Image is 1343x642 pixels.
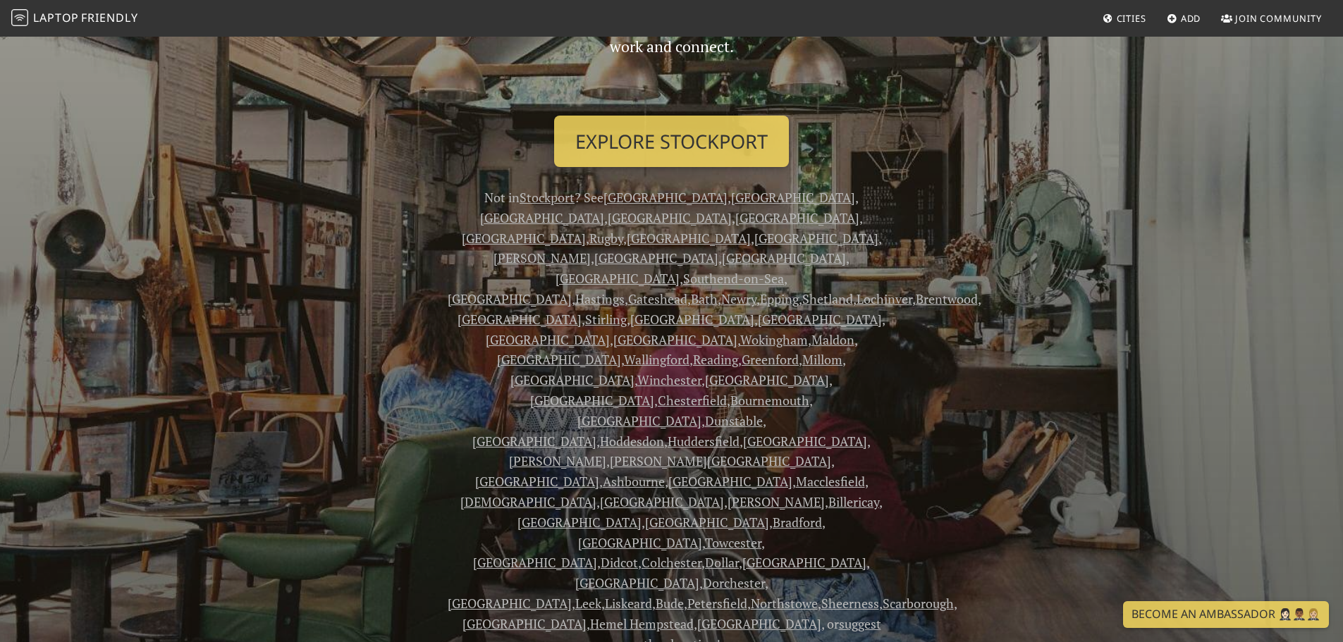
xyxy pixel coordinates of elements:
[1161,6,1207,31] a: Add
[760,290,799,307] a: Epping
[81,10,137,25] span: Friendly
[627,230,751,247] a: [GEOGRAPHIC_DATA]
[600,433,664,450] a: Hoddesdon
[590,615,694,632] a: Hemel Hempstead
[743,433,867,450] a: [GEOGRAPHIC_DATA]
[691,290,718,307] a: Bath
[448,290,572,307] a: [GEOGRAPHIC_DATA]
[811,331,854,348] a: Maldon
[697,615,821,632] a: [GEOGRAPHIC_DATA]
[556,270,680,287] a: [GEOGRAPHIC_DATA]
[630,311,754,328] a: [GEOGRAPHIC_DATA]
[642,554,701,571] a: Colchester
[728,493,825,510] a: [PERSON_NAME]
[575,595,601,612] a: Leek
[1235,12,1322,25] span: Join Community
[735,209,859,226] a: [GEOGRAPHIC_DATA]
[802,290,853,307] a: Shetland
[1117,12,1146,25] span: Cities
[603,189,728,206] a: [GEOGRAPHIC_DATA]
[585,311,627,328] a: Stirling
[458,311,582,328] a: [GEOGRAPHIC_DATA]
[754,230,878,247] a: [GEOGRAPHIC_DATA]
[742,351,799,368] a: Greenford
[721,290,756,307] a: Newry
[486,331,610,348] a: [GEOGRAPHIC_DATA]
[828,493,879,510] a: Billericay
[883,595,954,612] a: Scarborough
[703,574,765,591] a: Dorchester
[475,473,599,490] a: [GEOGRAPHIC_DATA]
[624,351,689,368] a: Wallingford
[751,595,818,612] a: Northstowe
[517,514,642,531] a: [GEOGRAPHIC_DATA]
[613,331,737,348] a: [GEOGRAPHIC_DATA]
[802,351,842,368] a: Millom
[520,189,575,206] a: Stockport
[610,452,831,469] a: [PERSON_NAME][GEOGRAPHIC_DATA]
[740,331,808,348] a: Wokingham
[628,290,687,307] a: Gateshead
[916,290,978,307] a: Brentwood
[687,595,747,612] a: Petersfield
[683,270,784,287] a: Southend-on-Sea
[1215,6,1327,31] a: Join Community
[462,615,587,632] a: [GEOGRAPHIC_DATA]
[705,412,763,429] a: Dunstable
[773,514,822,531] a: Bradford
[645,514,769,531] a: [GEOGRAPHIC_DATA]
[594,249,718,266] a: [GEOGRAPHIC_DATA]
[1097,6,1152,31] a: Cities
[510,371,634,388] a: [GEOGRAPHIC_DATA]
[722,249,846,266] a: [GEOGRAPHIC_DATA]
[705,554,739,571] a: Dollar
[693,351,738,368] a: Reading
[608,209,732,226] a: [GEOGRAPHIC_DATA]
[448,595,572,612] a: [GEOGRAPHIC_DATA]
[821,595,879,612] a: Sheerness
[742,554,866,571] a: [GEOGRAPHIC_DATA]
[448,11,896,104] p: From coffee shops to hotel lobbies, discover everyday places to work and connect.
[668,433,740,450] a: Huddersfield
[462,230,586,247] a: [GEOGRAPHIC_DATA]
[472,433,596,450] a: [GEOGRAPHIC_DATA]
[530,392,654,409] a: [GEOGRAPHIC_DATA]
[554,116,789,168] a: Explore Stockport
[460,493,596,510] a: [DEMOGRAPHIC_DATA]
[11,9,28,26] img: LaptopFriendly
[796,473,865,490] a: Macclesfield
[497,351,621,368] a: [GEOGRAPHIC_DATA]
[589,230,623,247] a: Rugby
[656,595,684,612] a: Bude
[731,189,855,206] a: [GEOGRAPHIC_DATA]
[480,209,604,226] a: [GEOGRAPHIC_DATA]
[473,554,597,571] a: [GEOGRAPHIC_DATA]
[603,473,665,490] a: Ashbourne
[575,290,625,307] a: Hastings
[705,534,761,551] a: Towcester
[601,554,638,571] a: Didcot
[668,473,792,490] a: [GEOGRAPHIC_DATA]
[637,371,701,388] a: Winchester
[11,6,138,31] a: LaptopFriendly LaptopFriendly
[493,249,591,266] a: [PERSON_NAME]
[857,290,912,307] a: Lochinver
[578,534,702,551] a: [GEOGRAPHIC_DATA]
[605,595,652,612] a: Liskeard
[577,412,701,429] a: [GEOGRAPHIC_DATA]
[33,10,79,25] span: Laptop
[600,493,724,510] a: [GEOGRAPHIC_DATA]
[575,574,699,591] a: [GEOGRAPHIC_DATA]
[509,452,606,469] a: [PERSON_NAME]
[705,371,829,388] a: [GEOGRAPHIC_DATA]
[1181,12,1201,25] span: Add
[730,392,809,409] a: Bournemouth
[658,392,727,409] a: Chesterfield
[758,311,882,328] a: [GEOGRAPHIC_DATA]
